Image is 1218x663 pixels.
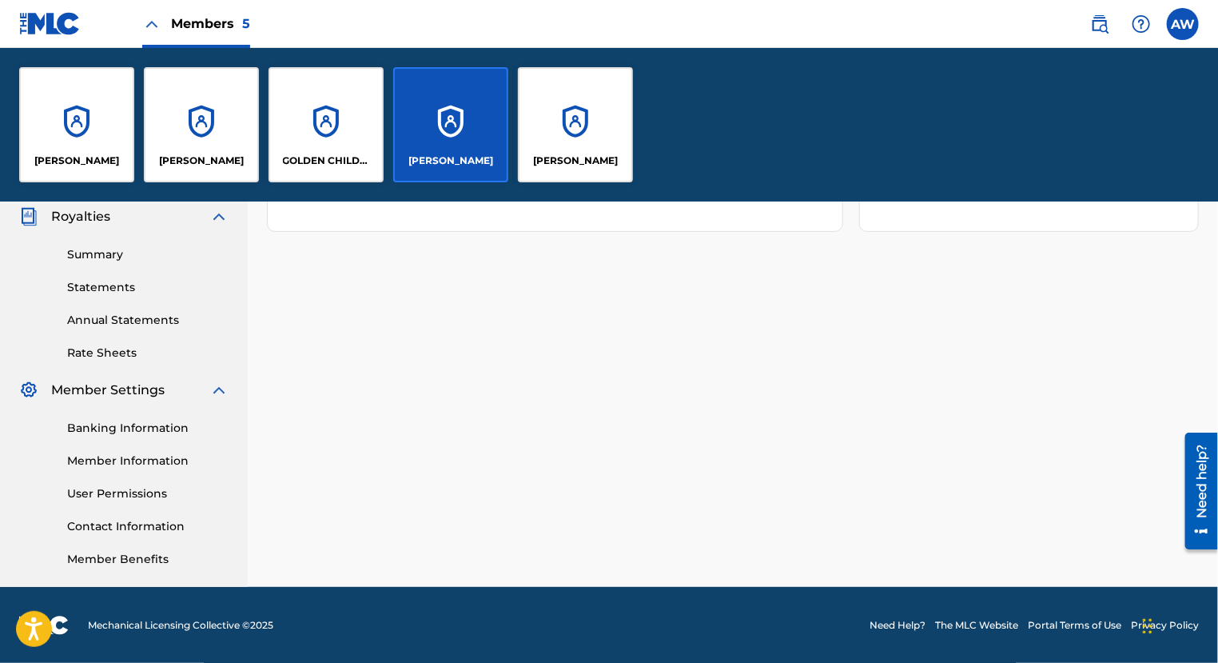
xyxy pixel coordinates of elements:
[533,154,618,168] p: Norman Lee
[51,207,110,226] span: Royalties
[870,618,925,633] a: Need Help?
[51,381,165,400] span: Member Settings
[393,67,508,182] a: Accounts[PERSON_NAME]
[283,154,370,168] p: GOLDEN CHILD HOLDINGS
[1167,8,1199,40] div: User Menu
[67,453,229,469] a: Member Information
[144,67,259,182] a: Accounts[PERSON_NAME]
[1143,602,1152,650] div: Drag
[1173,427,1218,556] iframe: Resource Center
[209,207,229,226] img: expand
[159,154,244,168] p: Corey Young
[67,551,229,568] a: Member Benefits
[1125,8,1157,40] div: Help
[67,345,229,361] a: Rate Sheets
[1138,586,1218,663] iframe: Chat Widget
[1084,8,1116,40] a: Public Search
[1132,14,1151,34] img: help
[67,279,229,296] a: Statements
[518,67,633,182] a: Accounts[PERSON_NAME]
[209,381,229,400] img: expand
[19,616,69,635] img: logo
[171,14,250,33] span: Members
[19,67,134,182] a: Accounts[PERSON_NAME]
[88,618,273,633] span: Mechanical Licensing Collective © 2025
[67,246,229,263] a: Summary
[142,14,161,34] img: Close
[34,154,119,168] p: Anthony C Williams II
[242,16,250,31] span: 5
[19,207,38,226] img: Royalties
[67,312,229,329] a: Annual Statements
[935,618,1018,633] a: The MLC Website
[19,12,81,35] img: MLC Logo
[269,67,384,182] a: AccountsGOLDEN CHILD HOLDINGS
[67,420,229,437] a: Banking Information
[1028,618,1121,633] a: Portal Terms of Use
[1090,14,1109,34] img: search
[1131,618,1199,633] a: Privacy Policy
[19,381,38,400] img: Member Settings
[67,518,229,535] a: Contact Information
[67,485,229,502] a: User Permissions
[408,154,493,168] p: LaShell Lane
